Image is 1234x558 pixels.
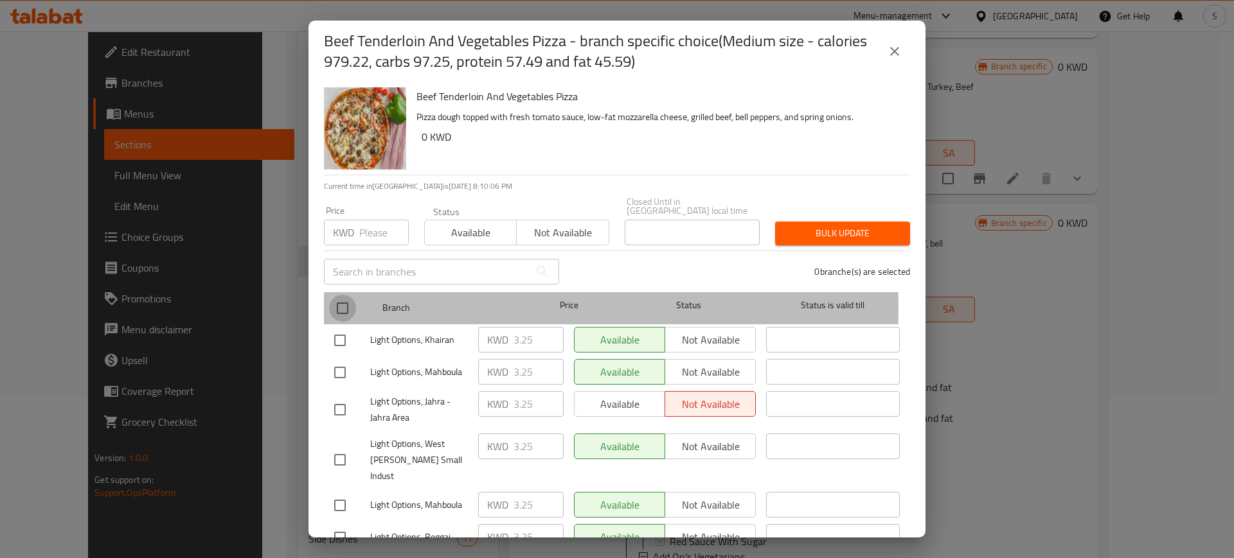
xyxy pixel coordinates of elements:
[516,220,609,245] button: Not available
[430,223,512,242] span: Available
[487,529,508,545] p: KWD
[526,297,612,313] span: Price
[487,396,508,412] p: KWD
[333,225,354,240] p: KWD
[416,87,900,105] h6: Beef Tenderloin And Vegetables Pizza
[514,492,564,518] input: Please enter price
[416,109,900,125] p: Pizza dough topped with fresh tomato sauce, low-fat mozzarella cheese, grilled beef, bell peppers...
[324,31,879,72] h2: Beef Tenderloin And Vegetables Pizza - branch specific choice(Medium size - calories 979.22, carb...
[324,180,910,192] p: Current time in [GEOGRAPHIC_DATA] is [DATE] 8:10:06 PM
[370,529,468,545] span: Light Options, Reggai
[487,332,508,347] p: KWD
[422,128,900,146] h6: 0 KWD
[487,439,508,454] p: KWD
[382,300,516,316] span: Branch
[766,297,900,313] span: Status is valid till
[370,394,468,426] span: Light Options, Jahra - Jahra Area
[324,87,406,170] img: Beef Tenderloin And Vegetables Pizza
[622,297,756,313] span: Status
[370,332,468,348] span: Light Options, Khairan
[522,223,604,242] span: Not available
[514,391,564,417] input: Please enter price
[487,364,508,379] p: KWD
[514,433,564,459] input: Please enter price
[514,524,564,550] input: Please enter price
[487,497,508,512] p: KWD
[359,220,409,245] input: Please enter price
[879,36,910,67] button: close
[814,265,910,278] p: 0 branche(s) are selected
[370,497,468,513] span: Light Options, Mahboula
[514,359,564,385] input: Please enter price
[775,222,910,245] button: Bulk update
[514,327,564,353] input: Please enter price
[370,364,468,380] span: Light Options, Mahboula
[324,259,530,284] input: Search in branches
[370,436,468,484] span: Light Options, West [PERSON_NAME] Small Indust
[424,220,517,245] button: Available
[785,225,900,241] span: Bulk update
